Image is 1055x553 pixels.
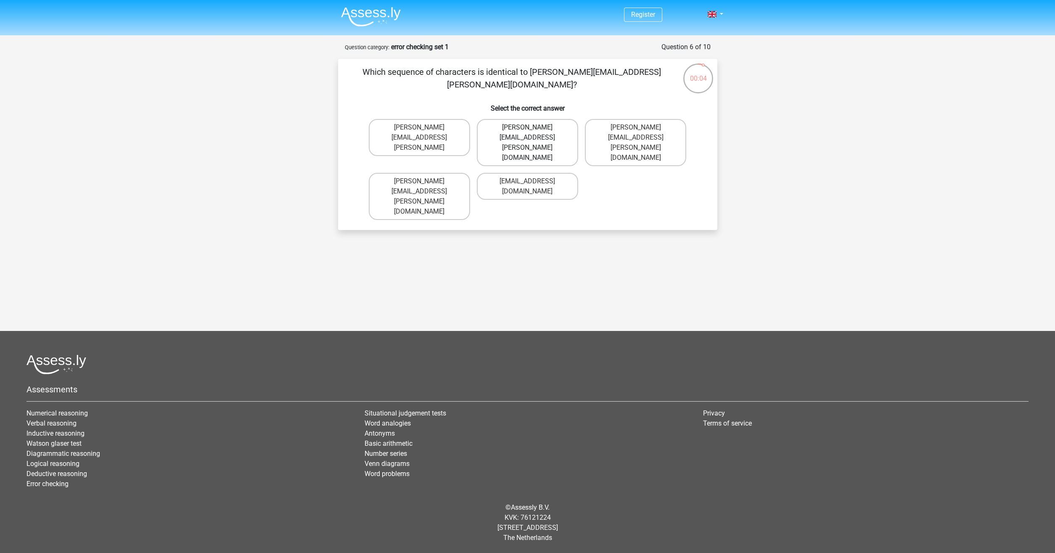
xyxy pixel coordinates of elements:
[661,42,711,52] div: Question 6 of 10
[352,66,672,91] p: Which sequence of characters is identical to [PERSON_NAME][EMAIL_ADDRESS][PERSON_NAME][DOMAIN_NAME]?
[511,503,550,511] a: Assessly B.V.
[365,439,412,447] a: Basic arithmetic
[26,470,87,478] a: Deductive reasoning
[365,450,407,458] a: Number series
[26,355,86,374] img: Assessly logo
[391,43,449,51] strong: error checking set 1
[26,409,88,417] a: Numerical reasoning
[26,439,82,447] a: Watson glaser test
[352,98,704,112] h6: Select the correct answer
[26,480,69,488] a: Error checking
[26,429,85,437] a: Inductive reasoning
[682,63,714,84] div: 00:04
[26,450,100,458] a: Diagrammatic reasoning
[703,419,752,427] a: Terms of service
[631,11,655,19] a: Register
[369,173,470,220] label: [PERSON_NAME][EMAIL_ADDRESS][PERSON_NAME][DOMAIN_NAME]
[365,429,395,437] a: Antonyms
[477,173,578,200] label: [EMAIL_ADDRESS][DOMAIN_NAME]
[703,409,725,417] a: Privacy
[341,7,401,26] img: Assessly
[26,419,77,427] a: Verbal reasoning
[365,409,446,417] a: Situational judgement tests
[20,496,1035,550] div: © KVK: 76121224 [STREET_ADDRESS] The Netherlands
[369,119,470,156] label: [PERSON_NAME][EMAIL_ADDRESS][PERSON_NAME]
[345,44,389,50] small: Question category:
[365,460,410,468] a: Venn diagrams
[477,119,578,166] label: [PERSON_NAME][EMAIL_ADDRESS][PERSON_NAME][DOMAIN_NAME]
[26,384,1029,394] h5: Assessments
[26,460,79,468] a: Logical reasoning
[585,119,686,166] label: [PERSON_NAME][EMAIL_ADDRESS][PERSON_NAME][DOMAIN_NAME]
[365,419,411,427] a: Word analogies
[365,470,410,478] a: Word problems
